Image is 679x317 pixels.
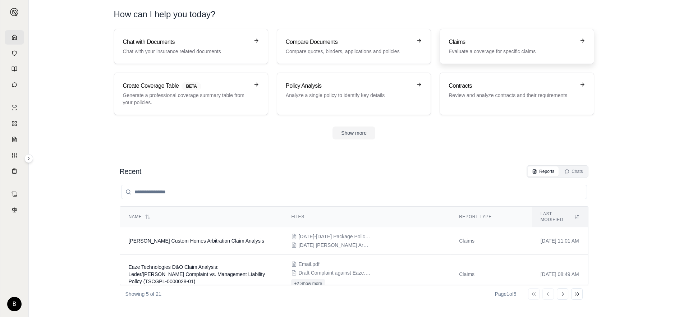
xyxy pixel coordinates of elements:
a: Contract Analysis [5,187,24,201]
h3: Compare Documents [286,38,412,46]
p: Evaluate a coverage for specific claims [449,48,575,55]
h1: How can I help you today? [114,9,594,20]
p: Generate a professional coverage summary table from your policies. [123,92,249,106]
h3: Claims [449,38,575,46]
a: Custom Report [5,148,24,162]
a: Compare DocumentsCompare quotes, binders, applications and policies [277,29,431,64]
span: BETA [182,82,201,90]
p: Analyze a single policy to identify key details [286,92,412,99]
th: Report Type [450,207,532,227]
div: Chats [564,169,583,174]
h3: Chat with Documents [123,38,249,46]
button: Show more [332,127,375,139]
a: Legal Search Engine [5,203,24,217]
h3: Policy Analysis [286,82,412,90]
div: B [7,297,22,311]
a: ContractsReview and analyze contracts and their requirements [440,73,594,115]
a: Policy Comparisons [5,116,24,131]
a: Home [5,30,24,45]
button: Chats [560,166,587,176]
div: Reports [532,169,554,174]
td: Claims [450,227,532,255]
a: Coverage Table [5,164,24,178]
span: 2023-2024 Package Policy .PDF [298,233,370,240]
span: Asher Custom Homes Arbitration Claim Analysis [129,238,264,244]
a: Documents Vault [5,46,24,60]
a: Create Coverage TableBETAGenerate a professional coverage summary table from your policies. [114,73,268,115]
img: Expand sidebar [10,8,19,17]
td: [DATE] 08:49 AM [532,255,588,294]
p: Review and analyze contracts and their requirements [449,92,575,99]
button: Reports [528,166,559,176]
p: Compare quotes, binders, applications and policies [286,48,412,55]
a: Single Policy [5,101,24,115]
a: ClaimsEvaluate a coverage for specific claims [440,29,594,64]
a: Prompt Library [5,62,24,76]
th: Files [283,207,450,227]
span: 2025.09.10 Asher Arbitration Demand (draft).pdf [298,242,370,249]
p: Chat with your insurance related documents [123,48,249,55]
a: Chat with DocumentsChat with your insurance related documents [114,29,268,64]
button: Expand sidebar [24,154,33,163]
button: Expand sidebar [7,5,22,19]
div: Last modified [541,211,579,222]
a: Policy AnalysisAnalyze a single policy to identify key details [277,73,431,115]
span: Eaze Technologies D&O Claim Analysis: Leder/Levine Complaint vs. Management Liability Policy (TSC... [129,264,265,284]
h3: Contracts [449,82,575,90]
button: +2 Show more [291,279,325,288]
span: Draft Complaint against Eaze.pdf [298,269,370,276]
div: Name [129,214,274,220]
span: Email.pdf [298,261,319,268]
p: Showing 5 of 21 [125,290,161,298]
td: Claims [450,255,532,294]
h3: Create Coverage Table [123,82,249,90]
a: Claim Coverage [5,132,24,147]
h2: Recent [120,166,141,176]
div: Page 1 of 5 [495,290,517,298]
a: Chat [5,78,24,92]
td: [DATE] 11:01 AM [532,227,588,255]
